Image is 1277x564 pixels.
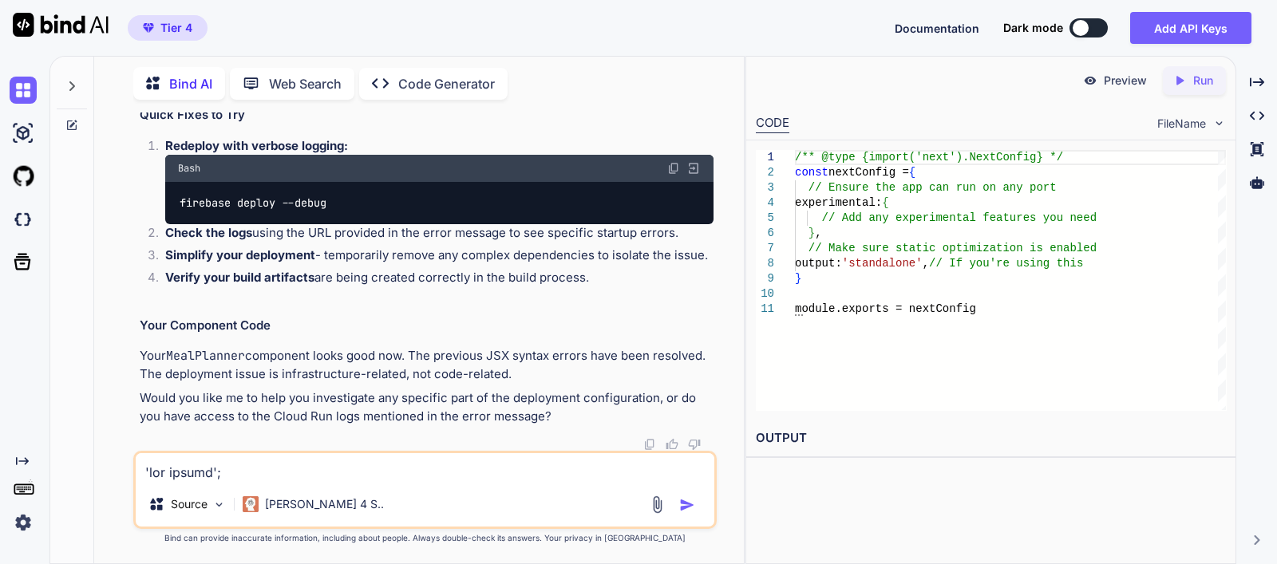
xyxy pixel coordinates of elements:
p: Source [171,496,208,512]
p: Run [1193,73,1213,89]
span: Tier 4 [160,20,192,36]
p: Preview [1104,73,1147,89]
span: FileName [1157,116,1206,132]
span: Documentation [895,22,979,35]
img: Pick Models [212,498,226,511]
div: CODE [756,114,789,133]
span: module.exports = nextConfig [795,302,976,315]
div: 10 [756,286,774,302]
p: Would you like me to help you investigate any specific part of the deployment configuration, or d... [140,389,714,425]
img: attachment [648,495,666,514]
img: preview [1083,73,1097,88]
h2: Your Component Code [140,317,714,335]
code: firebase deploy --debug [178,195,327,211]
img: dislike [688,438,701,451]
div: 11 [756,302,774,317]
img: settings [10,509,37,536]
div: 6 [756,226,774,241]
span: , [923,257,929,270]
img: like [666,438,678,451]
span: /** @type {import('next').NextConfig} */ [795,151,1063,164]
img: Claude 4 Sonnet [243,496,259,512]
div: 1 [756,150,774,165]
span: } [795,272,801,285]
p: Bind can provide inaccurate information, including about people. Always double-check its answers.... [133,532,717,544]
div: 7 [756,241,774,256]
span: Bash [178,162,200,175]
code: MealPlanner [166,348,245,364]
p: using the URL provided in the error message to see specific startup errors. [165,224,714,243]
span: experimental: [795,196,882,209]
button: premiumTier 4 [128,15,208,41]
span: { [882,196,888,209]
span: // Add any experimental features you need [822,211,1097,224]
img: Open in Browser [686,161,701,176]
span: { [909,166,915,179]
p: Bind AI [169,74,212,93]
button: Documentation [895,20,979,37]
p: Your component looks good now. The previous JSX syntax errors have been resolved. The deployment ... [140,347,714,383]
span: , [815,227,821,239]
div: 5 [756,211,774,226]
img: chevron down [1212,116,1226,130]
p: Code Generator [398,74,495,93]
span: output: [795,257,842,270]
img: copy [667,162,680,175]
p: [PERSON_NAME] 4 S.. [265,496,384,512]
div: 4 [756,195,774,211]
button: Add API Keys [1130,12,1251,44]
span: // Make sure static optimization is enabled [809,242,1097,254]
span: // Ensure the app can run on any port [809,181,1057,194]
span: } [809,227,815,239]
div: 2 [756,165,774,180]
span: // If you're using this [929,257,1083,270]
div: 3 [756,180,774,195]
img: copy [643,438,656,451]
img: premium [143,23,154,33]
p: - temporarily remove any complex dependencies to isolate the issue. [165,247,714,265]
img: chat [10,77,37,104]
img: ai-studio [10,120,37,147]
strong: Check the logs [165,225,252,240]
div: 9 [756,271,774,286]
span: nextConfig = [828,166,909,179]
p: Web Search [269,74,342,93]
strong: Verify your build artifacts [165,270,314,285]
div: 8 [756,256,774,271]
strong: Redeploy with verbose logging: [165,138,348,153]
span: const [795,166,828,179]
p: are being created correctly in the build process. [165,269,714,287]
span: Dark mode [1003,20,1063,36]
h2: Quick Fixes to Try [140,106,714,124]
img: darkCloudIdeIcon [10,206,37,233]
strong: Simplify your deployment [165,247,315,262]
span: 'standalone' [842,257,923,270]
img: Bind AI [13,13,109,37]
img: icon [679,497,695,513]
img: githubLight [10,163,37,190]
h2: OUTPUT [746,420,1235,457]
